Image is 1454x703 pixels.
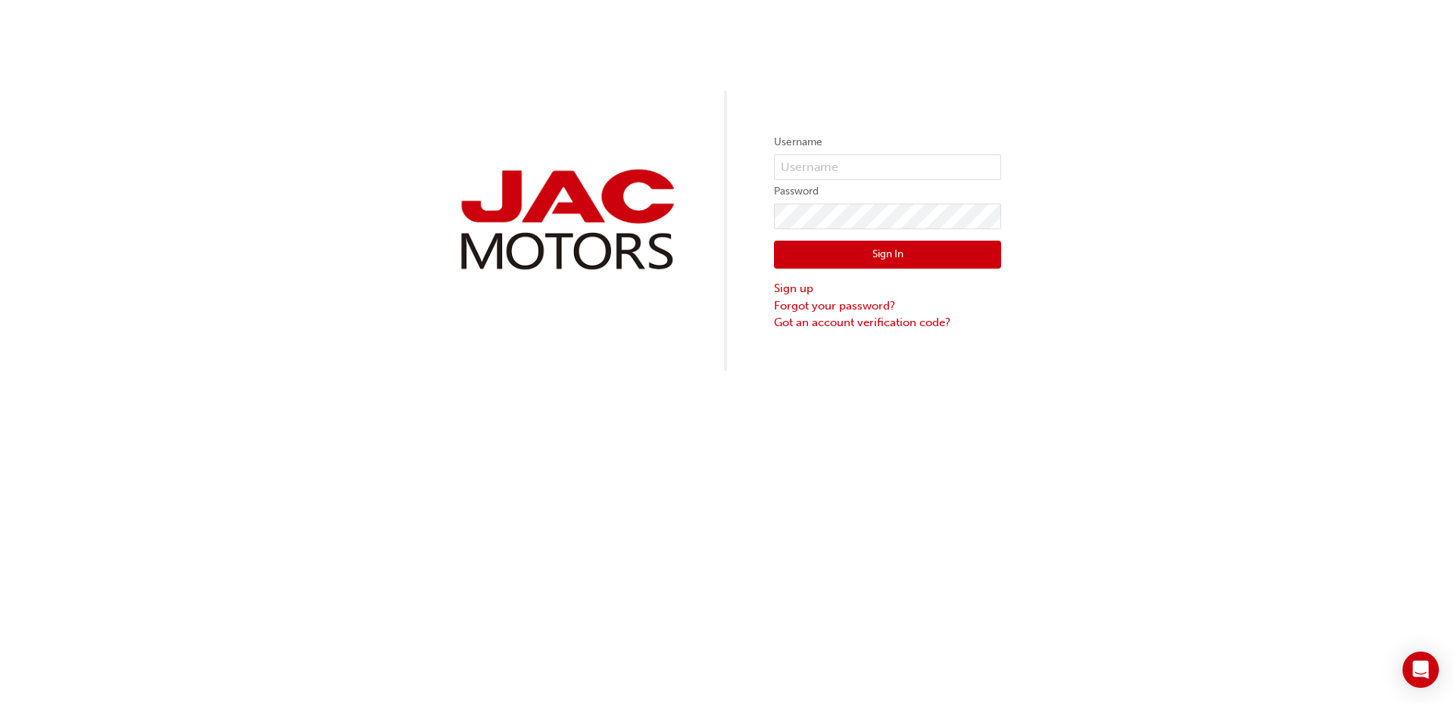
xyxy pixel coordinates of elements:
a: Sign up [774,280,1001,297]
img: jac-portal [453,163,680,276]
label: Password [774,182,1001,201]
a: Got an account verification code? [774,314,1001,331]
label: Username [774,133,1001,151]
button: Sign In [774,241,1001,269]
a: Forgot your password? [774,297,1001,315]
input: Username [774,154,1001,180]
div: Open Intercom Messenger [1403,652,1439,688]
